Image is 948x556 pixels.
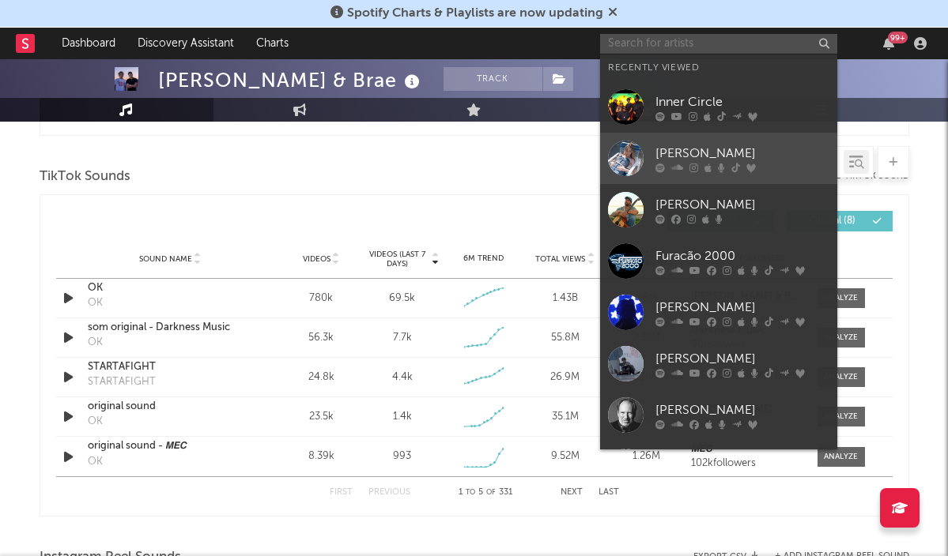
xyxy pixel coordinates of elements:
[528,291,602,306] div: 1.43B
[466,489,475,496] span: to
[88,454,103,470] div: OK
[600,338,837,389] a: [PERSON_NAME]
[561,488,583,497] button: Next
[303,254,330,264] span: Videos
[600,81,837,133] a: Inner Circle
[393,409,412,425] div: 1.4k
[528,409,602,425] div: 35.1M
[389,291,415,306] div: 69.5k
[655,400,829,419] div: [PERSON_NAME]
[535,254,585,264] span: Total Views
[347,7,603,20] span: Spotify Charts & Playlists are now updating
[883,37,894,50] button: 99+
[655,144,829,163] div: [PERSON_NAME]
[655,195,829,214] div: [PERSON_NAME]
[393,449,411,464] div: 993
[51,28,127,59] a: Dashboard
[447,253,520,265] div: 6M Trend
[368,488,410,497] button: Previous
[285,409,358,425] div: 23.5k
[393,330,412,346] div: 7.7k
[608,7,618,20] span: Dismiss
[528,370,602,385] div: 26.9M
[88,280,253,296] a: OK
[285,449,358,464] div: 8.39k
[691,444,801,455] a: 𝙈𝙀𝘾
[691,458,801,469] div: 102k followers
[392,370,413,385] div: 4.4k
[88,374,156,390] div: STARTAFIGHT
[600,389,837,441] a: [PERSON_NAME]
[442,483,529,502] div: 1 5 331
[599,488,619,497] button: Last
[88,414,103,430] div: OK
[444,67,542,91] button: Track
[786,211,893,231] button: Official(8)
[600,133,837,184] a: [PERSON_NAME]
[655,298,829,317] div: [PERSON_NAME]
[330,488,353,497] button: First
[88,438,253,454] a: original sound - 𝙈𝙀𝘾
[88,335,103,351] div: OK
[608,58,829,77] div: Recently Viewed
[655,349,829,368] div: [PERSON_NAME]
[88,359,253,375] a: STARTAFIGHT
[528,449,602,464] div: 9.52M
[528,330,602,346] div: 55.8M
[888,32,908,43] div: 99 +
[88,320,253,336] a: som original - Darkness Music
[365,250,429,269] span: Videos (last 7 days)
[600,287,837,338] a: [PERSON_NAME]
[285,291,358,306] div: 780k
[600,184,837,235] a: [PERSON_NAME]
[245,28,300,59] a: Charts
[88,295,103,311] div: OK
[285,370,358,385] div: 24.8k
[486,489,496,496] span: of
[600,34,837,54] input: Search for artists
[600,235,837,287] a: Furacão 2000
[655,92,829,111] div: Inner Circle
[655,246,829,265] div: Furacão 2000
[127,28,245,59] a: Discovery Assistant
[285,330,358,346] div: 56.3k
[600,441,837,492] a: YoungBoy Never Broke Again
[158,67,424,93] div: [PERSON_NAME] & Brae
[139,254,192,264] span: Sound Name
[88,399,253,415] a: original sound
[610,449,683,464] div: 1.26M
